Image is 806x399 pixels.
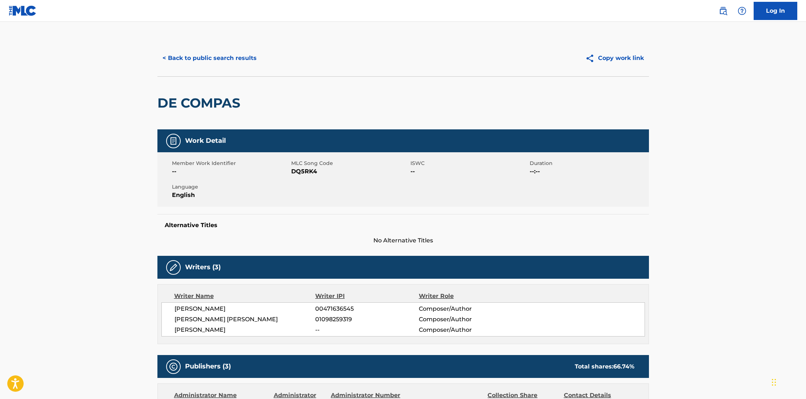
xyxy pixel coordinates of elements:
div: Writer Name [174,292,316,301]
div: Total shares: [575,362,634,371]
span: -- [410,167,528,176]
span: 00471636545 [315,305,418,313]
span: 66.74 % [613,363,634,370]
span: --:-- [530,167,647,176]
h5: Work Detail [185,137,226,145]
a: Public Search [716,4,730,18]
h5: Alternative Titles [165,222,642,229]
span: No Alternative Titles [157,236,649,245]
button: < Back to public search results [157,49,262,67]
img: search [719,7,727,15]
div: Writer Role [419,292,513,301]
span: MLC Song Code [291,160,409,167]
span: Composer/Author [419,305,513,313]
button: Copy work link [580,49,649,67]
span: [PERSON_NAME] [175,326,316,334]
span: [PERSON_NAME] [175,305,316,313]
span: DQ5RK4 [291,167,409,176]
img: Writers [169,263,178,272]
iframe: Chat Widget [770,364,806,399]
span: English [172,191,289,199]
h5: Writers (3) [185,263,221,271]
span: Composer/Author [419,315,513,324]
span: -- [315,326,418,334]
span: Duration [530,160,647,167]
span: [PERSON_NAME] [PERSON_NAME] [175,315,316,324]
img: help [738,7,746,15]
span: -- [172,167,289,176]
span: Composer/Author [419,326,513,334]
span: ISWC [410,160,528,167]
span: Language [172,183,289,191]
span: 01098259319 [315,315,418,324]
img: Publishers [169,362,178,371]
h5: Publishers (3) [185,362,231,371]
h2: DE COMPAS [157,95,244,111]
img: MLC Logo [9,5,37,16]
a: Log In [754,2,797,20]
div: Writer IPI [315,292,419,301]
img: Copy work link [585,54,598,63]
span: Member Work Identifier [172,160,289,167]
div: Drag [772,371,776,393]
div: Help [735,4,749,18]
img: Work Detail [169,137,178,145]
